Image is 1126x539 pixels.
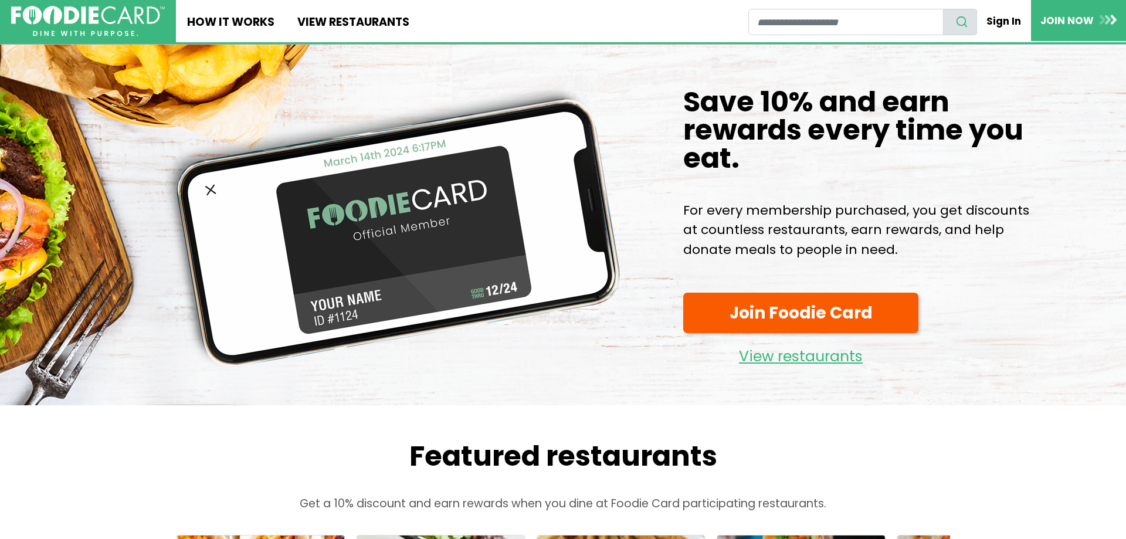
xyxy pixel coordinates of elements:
[683,293,919,333] a: Join Foodie Card
[683,201,1032,259] p: For every membership purchased, you get discounts at countless restaurants, earn rewards, and hel...
[943,9,977,35] button: search
[11,6,165,37] img: FoodieCard; Eat, Drink, Save, Donate
[748,9,944,35] input: restaurant search
[683,338,919,368] a: View restaurants
[152,439,974,473] h2: Featured restaurants
[977,8,1031,34] a: Sign In
[152,496,974,513] p: Get a 10% discount and earn rewards when you dine at Foodie Card participating restaurants.
[683,88,1032,172] h1: Save 10% and earn rewards every time you eat.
